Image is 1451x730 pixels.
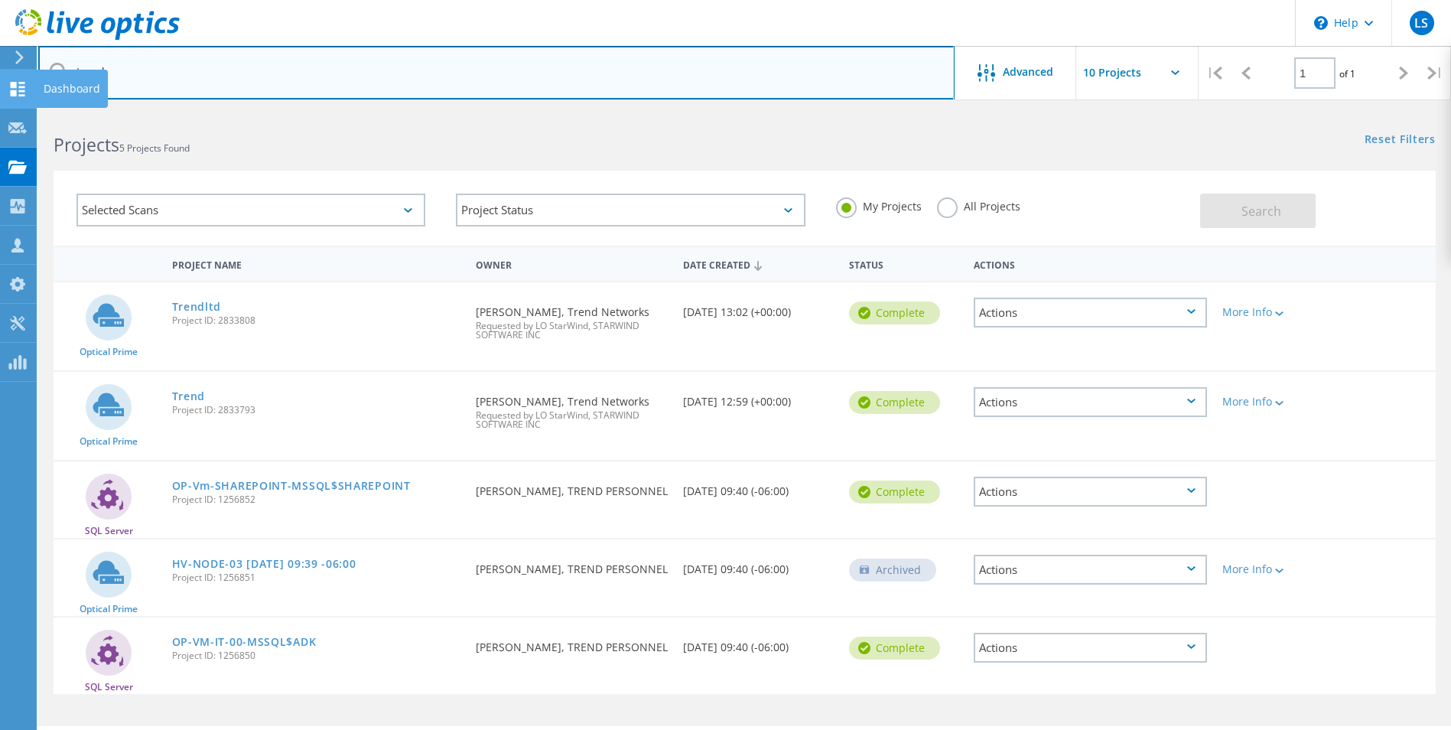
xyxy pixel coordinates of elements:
[675,618,841,668] div: [DATE] 09:40 (-06:00)
[54,132,119,157] b: Projects
[468,539,675,590] div: [PERSON_NAME], TREND PERSONNEL
[974,633,1207,663] div: Actions
[468,618,675,668] div: [PERSON_NAME], TREND PERSONNEL
[172,637,317,647] a: OP-VM-IT-00-MSSQL$ADK
[80,347,138,357] span: Optical Prime
[849,391,940,414] div: Complete
[119,142,190,155] span: 5 Projects Found
[468,372,675,445] div: [PERSON_NAME], Trend Networks
[1199,46,1230,100] div: |
[85,683,133,692] span: SQL Server
[974,477,1207,507] div: Actions
[675,539,841,590] div: [DATE] 09:40 (-06:00)
[1339,67,1355,80] span: of 1
[44,83,100,94] div: Dashboard
[1314,16,1328,30] svg: \n
[849,559,936,582] div: Archived
[172,481,411,491] a: OP-Vm-SHAREPOINT-MSSQL$SHAREPOINT
[85,526,133,536] span: SQL Server
[675,372,841,422] div: [DATE] 12:59 (+00:00)
[841,249,966,278] div: Status
[76,194,425,226] div: Selected Scans
[966,249,1215,278] div: Actions
[172,391,206,402] a: Trend
[1003,67,1053,77] span: Advanced
[937,197,1020,212] label: All Projects
[172,406,461,415] span: Project ID: 2833793
[80,605,138,614] span: Optical Prime
[172,651,461,660] span: Project ID: 1256850
[164,249,469,278] div: Project Name
[15,32,180,43] a: Live Optics Dashboard
[849,481,940,504] div: Complete
[1200,194,1316,228] button: Search
[974,298,1207,328] div: Actions
[849,637,940,660] div: Complete
[476,411,668,429] span: Requested by LO StarWind, STARWIND SOFTWARE INC
[1365,134,1436,147] a: Reset Filters
[468,249,675,278] div: Owner
[675,249,841,279] div: Date Created
[675,282,841,333] div: [DATE] 13:02 (+00:00)
[468,282,675,355] div: [PERSON_NAME], Trend Networks
[974,387,1207,417] div: Actions
[1241,203,1281,220] span: Search
[1414,17,1428,29] span: LS
[172,495,461,504] span: Project ID: 1256852
[849,301,940,324] div: Complete
[1222,307,1318,318] div: More Info
[456,194,805,226] div: Project Status
[476,321,668,340] span: Requested by LO StarWind, STARWIND SOFTWARE INC
[172,559,356,569] a: HV-NODE-03 [DATE] 09:39 -06:00
[1420,46,1451,100] div: |
[38,46,955,99] input: Search projects by name, owner, ID, company, etc
[468,461,675,512] div: [PERSON_NAME], TREND PERSONNEL
[172,316,461,325] span: Project ID: 2833808
[974,555,1207,585] div: Actions
[675,461,841,512] div: [DATE] 09:40 (-06:00)
[80,437,138,446] span: Optical Prime
[172,301,222,312] a: Trendltd
[1222,396,1318,407] div: More Info
[1222,564,1318,575] div: More Info
[836,197,922,212] label: My Projects
[172,573,461,582] span: Project ID: 1256851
